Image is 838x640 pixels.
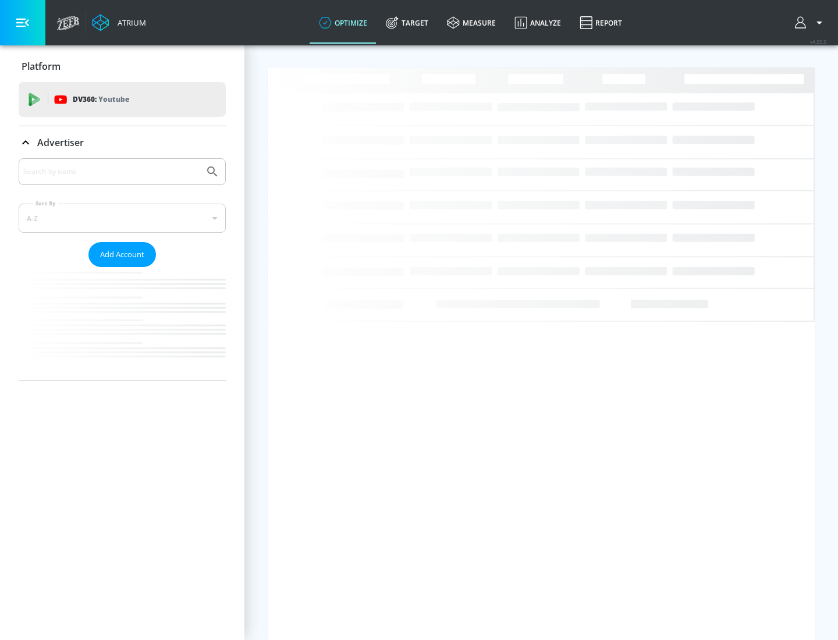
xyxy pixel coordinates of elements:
a: measure [438,2,505,44]
div: A-Z [19,204,226,233]
label: Sort By [33,200,58,207]
div: Platform [19,50,226,83]
button: Add Account [88,242,156,267]
div: Advertiser [19,126,226,159]
p: Platform [22,60,61,73]
input: Search by name [23,164,200,179]
div: Atrium [113,17,146,28]
a: Target [377,2,438,44]
p: DV360: [73,93,129,106]
a: Atrium [92,14,146,31]
div: Advertiser [19,158,226,380]
p: Youtube [98,93,129,105]
span: v 4.22.2 [810,38,826,45]
a: Analyze [505,2,570,44]
nav: list of Advertiser [19,267,226,380]
a: Report [570,2,631,44]
span: Add Account [100,248,144,261]
a: optimize [310,2,377,44]
p: Advertiser [37,136,84,149]
div: DV360: Youtube [19,82,226,117]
